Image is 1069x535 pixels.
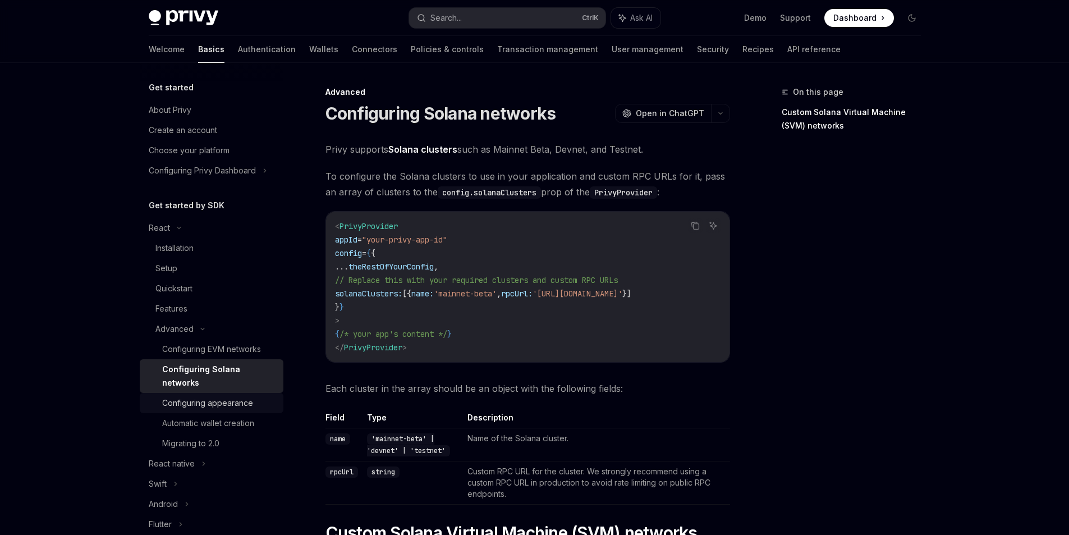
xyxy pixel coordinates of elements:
[582,13,599,22] span: Ctrl K
[335,342,344,353] span: </
[430,11,462,25] div: Search...
[149,164,256,177] div: Configuring Privy Dashboard
[497,36,598,63] a: Transaction management
[366,248,371,258] span: {
[162,417,254,430] div: Automatic wallet creation
[463,461,730,505] td: Custom RPC URL for the cluster. We strongly recommend using a custom RPC URL in production to avo...
[149,10,218,26] img: dark logo
[325,381,730,396] span: Each cluster in the array should be an object with the following fields:
[335,221,339,231] span: <
[155,302,187,315] div: Features
[140,120,283,140] a: Create an account
[833,12,877,24] span: Dashboard
[824,9,894,27] a: Dashboard
[149,124,217,137] div: Create an account
[497,289,501,299] span: ,
[411,36,484,63] a: Policies & controls
[140,413,283,433] a: Automatic wallet creation
[438,186,541,199] code: config.solanaClusters
[615,104,711,123] button: Open in ChatGPT
[198,36,224,63] a: Basics
[149,518,172,531] div: Flutter
[140,278,283,299] a: Quickstart
[140,359,283,393] a: Configuring Solana networks
[357,235,362,245] span: =
[325,103,556,124] h1: Configuring Solana networks
[149,144,230,157] div: Choose your platform
[339,302,344,312] span: }
[367,467,400,478] code: string
[140,140,283,161] a: Choose your platform
[612,36,683,63] a: User management
[325,412,363,428] th: Field
[140,393,283,413] a: Configuring appearance
[780,12,811,24] a: Support
[155,322,194,336] div: Advanced
[363,412,463,428] th: Type
[325,168,730,200] span: To configure the Solana clusters to use in your application and custom RPC URLs for it, pass an a...
[335,315,339,326] span: >
[339,221,398,231] span: PrivyProvider
[367,433,450,456] code: 'mainnet-beta' | 'devnet' | 'testnet'
[434,289,497,299] span: 'mainnet-beta'
[339,329,447,339] span: /* your app's content */
[611,8,660,28] button: Ask AI
[434,262,438,272] span: ,
[706,218,721,233] button: Ask AI
[162,342,261,356] div: Configuring EVM networks
[325,467,358,478] code: rpcUrl
[411,289,434,299] span: name:
[149,81,194,94] h5: Get started
[630,12,653,24] span: Ask AI
[352,36,397,63] a: Connectors
[402,289,411,299] span: [{
[149,221,170,235] div: React
[903,9,921,27] button: Toggle dark mode
[344,342,402,353] span: PrivyProvider
[149,103,191,117] div: About Privy
[140,433,283,454] a: Migrating to 2.0
[140,339,283,359] a: Configuring EVM networks
[162,396,253,410] div: Configuring appearance
[325,141,730,157] span: Privy supports such as Mainnet Beta, Devnet, and Testnet.
[371,248,375,258] span: {
[335,275,618,285] span: // Replace this with your required clusters and custom RPC URLs
[149,36,185,63] a: Welcome
[325,433,350,445] code: name
[533,289,622,299] span: '[URL][DOMAIN_NAME]'
[335,235,357,245] span: appId
[335,248,362,258] span: config
[590,186,657,199] code: PrivyProvider
[501,289,533,299] span: rpcUrl:
[409,8,605,28] button: Search...CtrlK
[362,235,447,245] span: "your-privy-app-id"
[388,144,457,156] a: Solana clusters
[622,289,631,299] span: }]
[787,36,841,63] a: API reference
[742,36,774,63] a: Recipes
[463,412,730,428] th: Description
[697,36,729,63] a: Security
[688,218,703,233] button: Copy the contents from the code block
[140,299,283,319] a: Features
[335,329,339,339] span: {
[140,238,283,258] a: Installation
[238,36,296,63] a: Authentication
[149,457,195,470] div: React native
[162,437,219,450] div: Migrating to 2.0
[348,262,434,272] span: theRestOfYourConfig
[140,100,283,120] a: About Privy
[149,199,224,212] h5: Get started by SDK
[140,258,283,278] a: Setup
[155,282,192,295] div: Quickstart
[447,329,452,339] span: }
[335,262,348,272] span: ...
[149,477,167,491] div: Swift
[463,428,730,461] td: Name of the Solana cluster.
[335,302,339,312] span: }
[162,363,277,390] div: Configuring Solana networks
[155,262,177,275] div: Setup
[325,86,730,98] div: Advanced
[782,103,930,135] a: Custom Solana Virtual Machine (SVM) networks
[309,36,338,63] a: Wallets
